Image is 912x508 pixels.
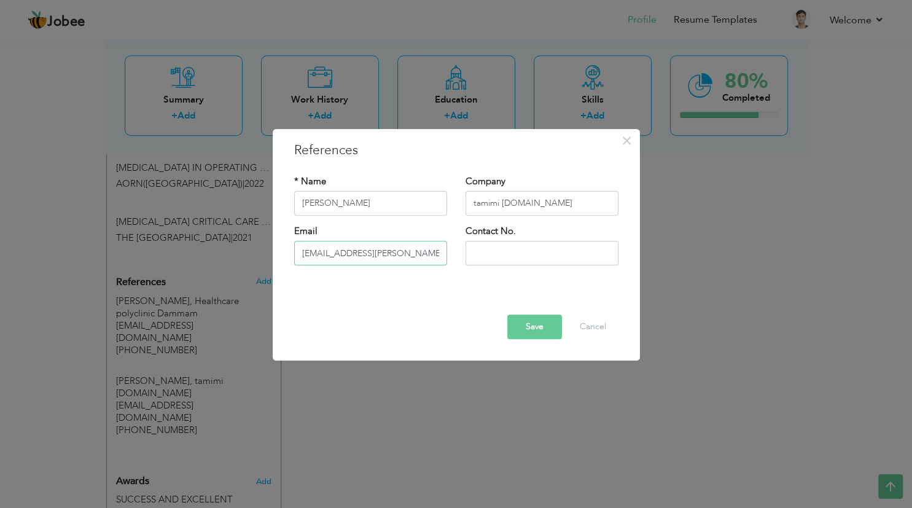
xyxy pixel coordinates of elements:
[507,315,562,339] button: Save
[294,141,618,160] h3: References
[567,315,618,339] button: Cancel
[294,225,318,238] label: Email
[466,175,505,188] label: Company
[294,175,326,188] label: * Name
[622,130,632,152] span: ×
[466,225,516,238] label: Contact No.
[617,131,637,150] button: Close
